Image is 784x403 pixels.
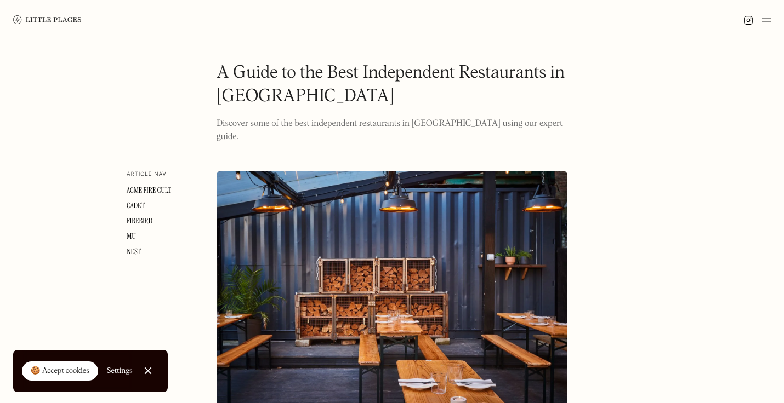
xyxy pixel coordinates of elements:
a: Nest [127,247,141,257]
a: Close Cookie Popup [137,360,159,382]
a: 🍪 Accept cookies [22,361,98,381]
div: Article nav [127,171,167,179]
div: Settings [107,367,133,375]
div: Close Cookie Popup [147,371,148,371]
a: mu [127,232,136,241]
a: Settings [107,359,133,383]
p: Discover some of the best independent restaurants in [GEOGRAPHIC_DATA] using our expert guide. [217,117,567,143]
div: 🍪 Accept cookies [31,366,89,377]
a: Cadet [127,201,145,211]
a: Acme Fire Cult [127,186,171,195]
a: Firebird [127,216,152,226]
h1: A Guide to the Best Independent Restaurants in [GEOGRAPHIC_DATA] [217,61,567,108]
